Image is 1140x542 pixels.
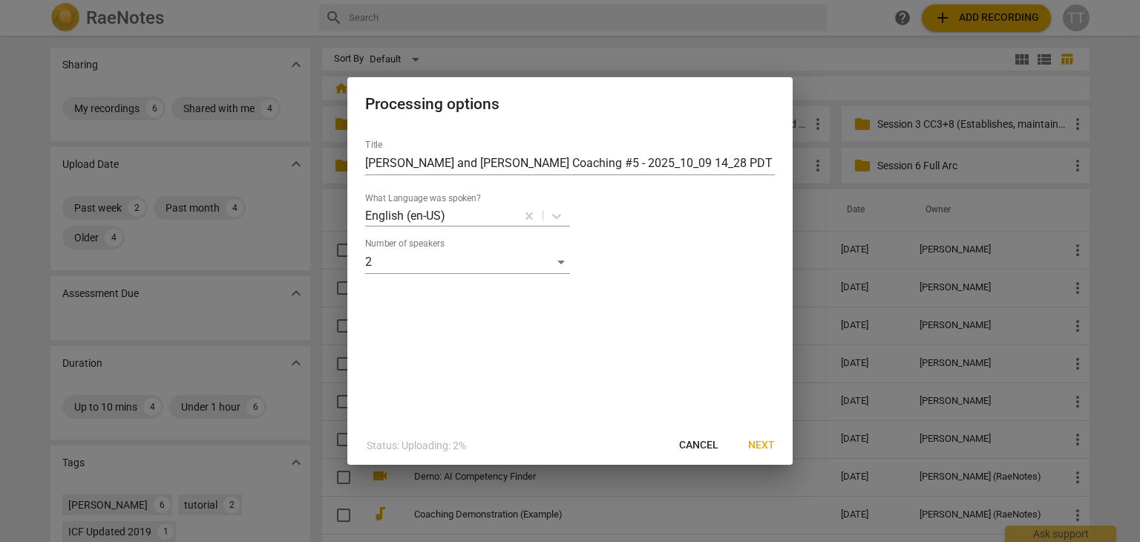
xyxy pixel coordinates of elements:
span: Next [748,438,775,453]
label: Title [365,141,382,150]
label: What Language was spoken? [365,195,481,203]
button: Cancel [667,432,730,459]
p: English (en-US) [365,207,445,224]
div: 2 [365,250,570,274]
span: Cancel [679,438,718,453]
p: Status: Uploading: 2% [367,438,466,454]
label: Number of speakers [365,240,445,249]
button: Next [736,432,787,459]
h2: Processing options [365,95,775,114]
